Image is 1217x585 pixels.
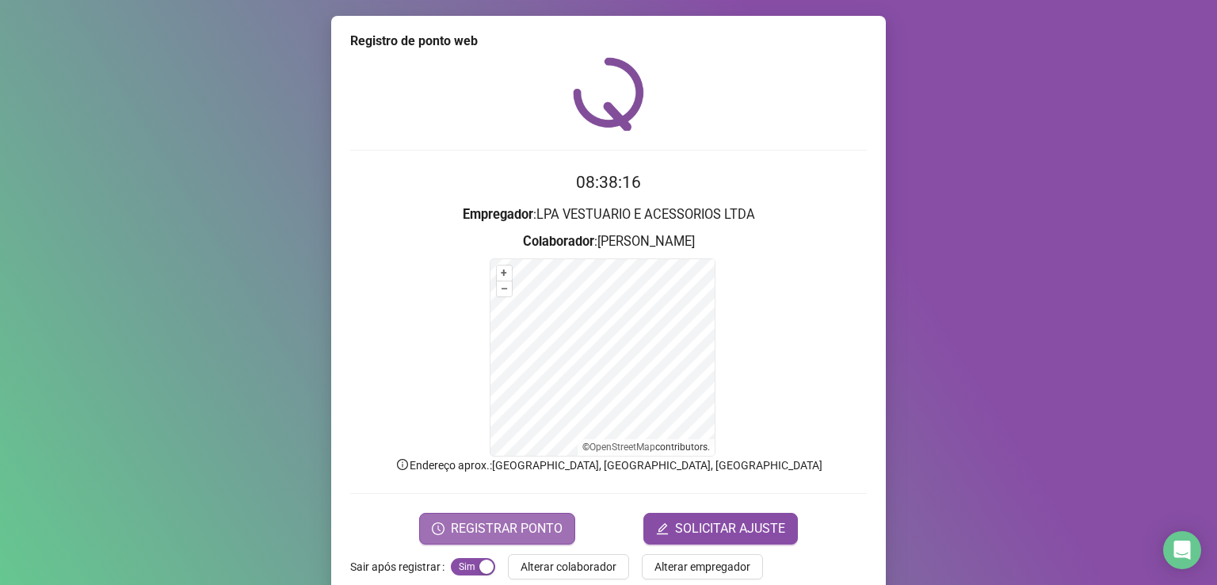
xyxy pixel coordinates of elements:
button: editSOLICITAR AJUSTE [643,513,798,545]
span: REGISTRAR PONTO [451,519,563,538]
div: Registro de ponto web [350,32,867,51]
span: SOLICITAR AJUSTE [675,519,785,538]
span: edit [656,522,669,535]
h3: : LPA VESTUARIO E ACESSORIOS LTDA [350,205,867,225]
strong: Empregador [463,207,533,222]
span: Alterar empregador [654,558,750,575]
span: Alterar colaborador [521,558,616,575]
strong: Colaborador [523,234,594,249]
button: Alterar colaborador [508,554,629,579]
span: clock-circle [432,522,444,535]
div: Open Intercom Messenger [1163,531,1201,569]
button: REGISTRAR PONTO [419,513,575,545]
h3: : [PERSON_NAME] [350,231,867,252]
span: info-circle [395,457,410,472]
a: OpenStreetMap [589,442,655,453]
button: Alterar empregador [642,554,763,579]
li: © contributors. [582,442,710,453]
button: + [497,266,512,281]
label: Sair após registrar [350,554,451,579]
time: 08:38:16 [576,173,641,192]
img: QRPoint [573,57,644,131]
p: Endereço aprox. : [GEOGRAPHIC_DATA], [GEOGRAPHIC_DATA], [GEOGRAPHIC_DATA] [350,457,867,474]
button: – [497,281,512,296]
